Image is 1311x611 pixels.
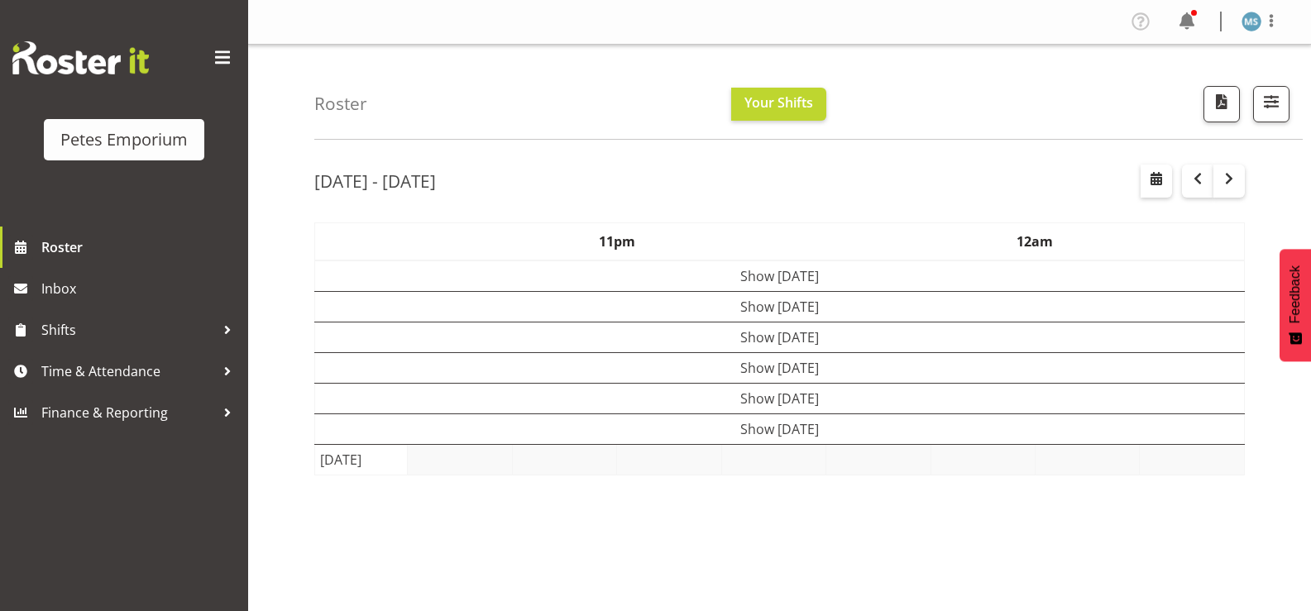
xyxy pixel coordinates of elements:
h2: [DATE] - [DATE] [314,170,436,192]
th: 12am [826,222,1245,260]
td: Show [DATE] [315,260,1245,292]
span: Finance & Reporting [41,400,215,425]
div: Petes Emporium [60,127,188,152]
span: Inbox [41,276,240,301]
td: Show [DATE] [315,352,1245,383]
td: Show [DATE] [315,383,1245,413]
span: Your Shifts [744,93,813,112]
img: maureen-sellwood712.jpg [1242,12,1261,31]
span: Shifts [41,317,215,342]
button: Your Shifts [731,88,826,121]
span: Roster [41,235,240,260]
img: Rosterit website logo [12,41,149,74]
td: Show [DATE] [315,413,1245,444]
td: Show [DATE] [315,291,1245,322]
button: Filter Shifts [1253,86,1289,122]
span: Time & Attendance [41,359,215,384]
button: Download a PDF of the roster according to the set date range. [1203,86,1240,122]
th: 11pm [408,222,826,260]
td: Show [DATE] [315,322,1245,352]
h4: Roster [314,94,367,113]
td: [DATE] [315,444,408,475]
span: Feedback [1288,265,1303,323]
button: Feedback - Show survey [1280,249,1311,361]
button: Select a specific date within the roster. [1141,165,1172,198]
